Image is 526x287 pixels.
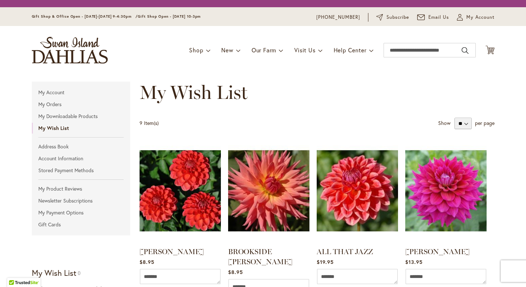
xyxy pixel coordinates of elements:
span: Our Farm [252,46,276,54]
span: Email Us [428,14,449,21]
a: [PHONE_NUMBER] [316,14,360,21]
img: CHLOE JANAE [405,140,487,242]
a: ALL THAT JAZZ [317,140,398,243]
a: Account Information [32,153,131,164]
a: [PERSON_NAME] [405,247,470,256]
strong: My Wish List [32,123,131,134]
span: per page [475,119,495,126]
span: New [221,46,233,54]
a: store logo [32,37,108,64]
a: My Account [32,87,131,98]
a: My Product Reviews [32,183,131,194]
a: BROOKSIDE CHERI [228,140,309,243]
span: My Account [466,14,495,21]
span: Help Center [334,46,367,54]
button: My Account [457,14,495,21]
img: BROOKSIDE CHERI [228,140,309,242]
span: Gift Shop & Office Open - [DATE]-[DATE] 9-4:30pm / [32,14,138,19]
img: BENJAMIN MATTHEW [140,140,221,242]
a: My Downloadable Products [32,111,131,122]
a: Subscribe [376,14,409,21]
a: Gift Cards [32,219,131,230]
span: Subscribe [386,14,409,21]
span: $8.95 [228,269,243,275]
a: Address Book [32,141,131,152]
strong: Show [438,119,450,126]
span: $13.95 [405,258,423,265]
a: My Orders [32,99,131,110]
img: ALL THAT JAZZ [317,140,398,242]
span: My Wish List [140,81,248,104]
span: 9 Item(s) [140,119,159,126]
a: [PERSON_NAME] [140,247,204,256]
strong: My Wish List [32,268,76,278]
span: Gift Shop Open - [DATE] 10-3pm [138,14,201,19]
span: $19.95 [317,258,334,265]
span: Shop [189,46,203,54]
a: Newsletter Subscriptions [32,195,131,206]
span: Visit Us [294,46,315,54]
a: ALL THAT JAZZ [317,247,373,256]
a: Stored Payment Methods [32,165,131,176]
iframe: Launch Accessibility Center [5,261,26,282]
a: BENJAMIN MATTHEW [140,140,221,243]
a: Email Us [417,14,449,21]
a: My Payment Options [32,207,131,218]
a: CHLOE JANAE [405,140,487,243]
span: $8.95 [140,258,154,265]
a: BROOKSIDE [PERSON_NAME] [228,247,292,266]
